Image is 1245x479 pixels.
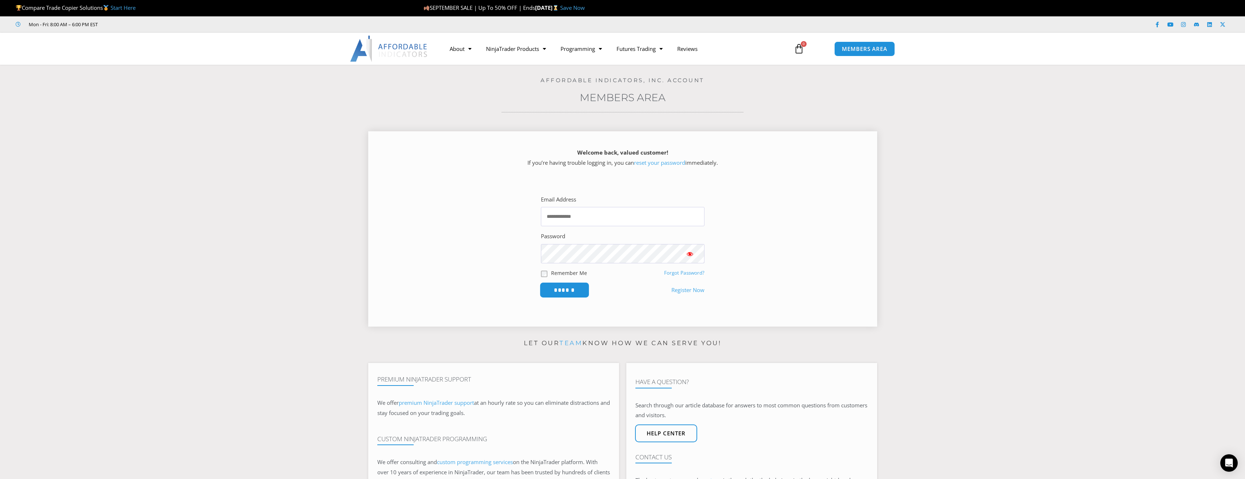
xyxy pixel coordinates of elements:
[577,149,668,156] strong: Welcome back, valued customer!
[635,378,868,386] h4: Have A Question?
[1220,454,1238,472] div: Open Intercom Messenger
[27,20,98,29] span: Mon - Fri: 8:00 AM – 6:00 PM EST
[670,40,705,57] a: Reviews
[377,435,610,443] h4: Custom NinjaTrader Programming
[442,40,479,57] a: About
[541,231,565,242] label: Password
[535,4,560,11] strong: [DATE]
[16,4,136,11] span: Compare Trade Copier Solutions
[377,399,399,406] span: We offer
[381,148,864,168] p: If you’re having trouble logging in, you can immediately.
[675,244,704,263] button: Show password
[635,400,868,421] p: Search through our article database for answers to most common questions from customers and visit...
[801,41,807,47] span: 0
[553,5,558,11] img: ⌛
[368,338,877,349] p: Let our know how we can serve you!
[424,5,429,11] img: 🍂
[377,376,610,383] h4: Premium NinjaTrader Support
[580,91,666,104] a: Members Area
[635,424,697,442] a: Help center
[377,458,513,466] span: We offer consulting and
[834,41,895,56] a: MEMBERS AREA
[399,399,474,406] a: premium NinjaTrader support
[560,4,585,11] a: Save Now
[377,399,610,416] span: at an hourly rate so you can eliminate distractions and stay focused on your trading goals.
[111,4,136,11] a: Start Here
[609,40,670,57] a: Futures Trading
[16,5,21,11] img: 🏆
[350,36,428,62] img: LogoAI
[541,77,704,84] a: Affordable Indicators, Inc. Account
[664,270,704,276] a: Forgot Password?
[671,285,704,295] a: Register Now
[423,4,535,11] span: SEPTEMBER SALE | Up To 50% OFF | Ends
[842,46,887,52] span: MEMBERS AREA
[635,454,868,461] h4: Contact Us
[559,339,582,347] a: team
[783,38,815,59] a: 0
[541,195,576,205] label: Email Address
[437,458,513,466] a: custom programming services
[479,40,553,57] a: NinjaTrader Products
[108,21,217,28] iframe: Customer reviews powered by Trustpilot
[553,40,609,57] a: Programming
[634,159,685,166] a: reset your password
[442,40,786,57] nav: Menu
[551,269,587,277] label: Remember Me
[103,5,109,11] img: 🥇
[647,431,686,436] span: Help center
